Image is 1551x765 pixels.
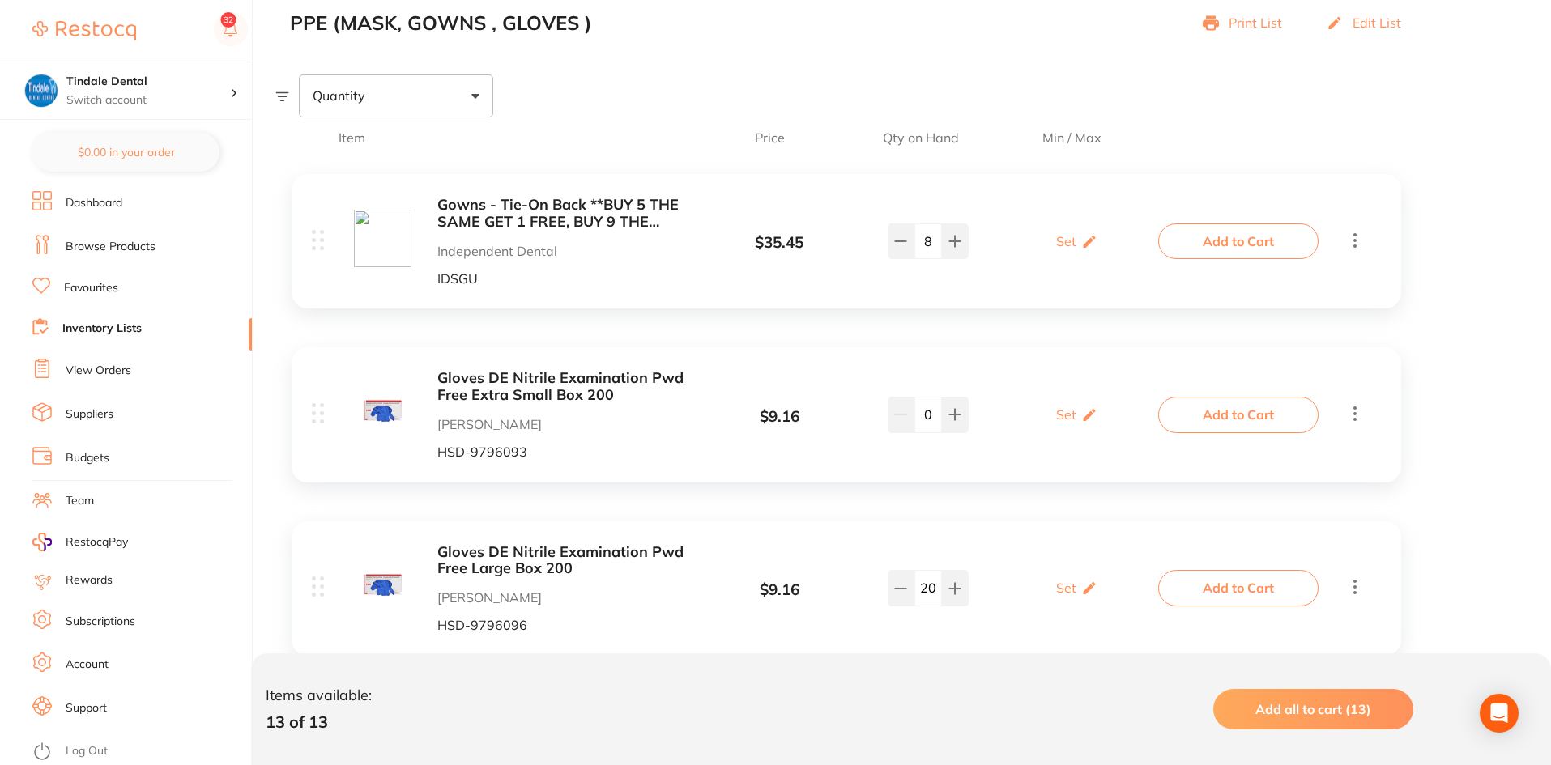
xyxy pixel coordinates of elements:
[66,74,230,90] h4: Tindale Dental
[25,74,58,107] img: Tindale Dental
[66,534,128,550] span: RestocqPay
[354,383,411,440] img: MDkzXzIuanBn
[437,618,694,632] p: HSD-9796096
[694,581,864,599] div: $ 9.16
[292,174,1401,308] div: Gowns - Tie-On Back **BUY 5 THE SAME GET 1 FREE, BUY 9 THE SAME GET 3 FREE!!** - Universal (110cm...
[292,521,1401,656] div: Gloves DE Nitrile Examination Pwd Free Large Box 200 [PERSON_NAME] HSD-9796096 $9.16 Set Add to Cart
[66,195,122,211] a: Dashboard
[1158,570,1319,606] button: Add to Cart
[684,130,856,145] span: Price
[339,130,684,145] span: Item
[66,700,107,716] a: Support
[1213,689,1413,729] button: Add all to cart (13)
[694,408,864,426] div: $ 9.16
[1255,701,1371,717] span: Add all to cart (13)
[66,743,108,759] a: Log Out
[66,657,109,673] a: Account
[1056,580,1076,595] p: Set
[32,21,136,40] img: Restocq Logo
[694,234,864,252] div: $ 35.45
[856,130,986,145] span: Qty on Hand
[66,493,94,509] a: Team
[32,739,247,765] button: Log Out
[437,444,694,459] p: HSD-9796093
[1056,234,1076,249] p: Set
[66,363,131,379] a: View Orders
[32,133,219,172] button: $0.00 in your order
[266,687,372,704] p: Items available:
[32,533,52,551] img: RestocqPay
[1353,15,1401,30] p: Edit List
[313,88,365,103] span: Quantity
[64,280,118,296] a: Favourites
[354,210,411,267] img: dashboard
[66,450,109,466] a: Budgets
[66,406,113,423] a: Suppliers
[437,370,694,403] button: Gloves DE Nitrile Examination Pwd Free Extra Small Box 200
[437,417,694,431] p: [PERSON_NAME]
[437,544,694,577] button: Gloves DE Nitrile Examination Pwd Free Large Box 200
[1056,407,1076,422] p: Set
[32,12,136,49] a: Restocq Logo
[1229,15,1282,30] p: Print List
[1480,694,1519,733] div: Open Intercom Messenger
[437,197,694,230] button: Gowns - Tie-On Back **BUY 5 THE SAME GET 1 FREE, BUY 9 THE SAME GET 3 FREE!!** - Universal (110cm...
[66,239,156,255] a: Browse Products
[290,12,592,35] h2: PPE (MASK, GOWNS , GLOVES )
[437,590,694,605] p: [PERSON_NAME]
[66,92,230,108] p: Switch account
[1158,223,1319,259] button: Add to Cart
[292,347,1401,482] div: Gloves DE Nitrile Examination Pwd Free Extra Small Box 200 [PERSON_NAME] HSD-9796093 $9.16 Set Ad...
[986,130,1158,145] span: Min / Max
[1158,397,1319,432] button: Add to Cart
[437,244,694,258] p: Independent Dental
[66,614,135,630] a: Subscriptions
[32,533,128,551] a: RestocqPay
[354,557,411,614] img: MDk2XzIuanBn
[437,271,694,286] p: IDSGU
[66,572,113,589] a: Rewards
[62,321,142,337] a: Inventory Lists
[266,712,372,731] p: 13 of 13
